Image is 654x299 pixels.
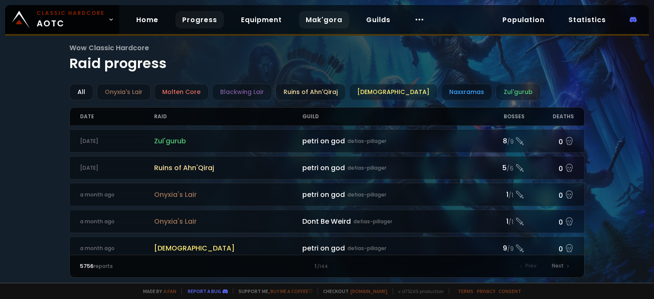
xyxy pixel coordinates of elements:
span: Checkout [318,288,387,294]
a: Population [496,11,551,28]
span: Support me, [233,288,313,294]
div: Blackwing Lair [212,84,272,100]
a: Progress [175,11,224,28]
div: 1 [475,189,525,200]
a: Consent [499,288,521,294]
a: [DATE]Ruins of Ahn'Qirajpetri on goddefias-pillager5/60 [69,156,585,179]
span: Wow Classic Hardcore [69,43,585,53]
div: a month ago [80,191,154,199]
div: 9 [475,243,525,253]
a: Equipment [234,11,289,28]
small: / 1 [508,218,513,227]
div: 1 [475,216,525,227]
a: Mak'gora [299,11,349,28]
div: Prev [515,260,542,272]
span: Zul'gurub [154,136,302,146]
div: 5 [475,162,525,173]
div: Next [547,260,574,272]
div: Raid [154,108,302,125]
div: petri on god [302,189,475,200]
div: 0 [525,242,574,254]
div: [DATE] [80,164,154,172]
div: All [69,84,93,100]
div: a month ago [80,245,154,252]
small: / 9 [507,245,513,253]
div: 0 [525,215,574,228]
div: Ruins of Ahn'Qiraj [275,84,346,100]
a: Guilds [359,11,397,28]
a: Classic HardcoreAOTC [5,5,119,34]
span: Made by [138,288,176,294]
span: Onyxia's Lair [154,189,302,200]
a: a month agoOnyxia's Lairpetri on goddefias-pillager1/10 [69,183,585,206]
div: Onyxia's Lair [97,84,151,100]
small: / 9 [507,138,513,146]
div: 1 [204,262,450,270]
small: defias-pillager [347,191,386,199]
div: petri on god [302,136,475,146]
div: petri on god [302,162,475,173]
small: / 144 [317,263,328,270]
div: [DATE] [80,137,154,145]
div: a month ago [80,218,154,225]
div: Zul'gurub [496,84,541,100]
small: / 1 [508,191,513,200]
div: 0 [525,188,574,201]
span: Onyxia's Lair [154,216,302,227]
a: a month ago[DEMOGRAPHIC_DATA]petri on goddefias-pillager9/90 [69,236,585,260]
span: AOTC [37,9,105,30]
a: Statistics [562,11,613,28]
div: Guild [302,108,475,125]
div: petri on god [302,243,475,253]
small: defias-pillager [347,164,386,172]
div: 0 [525,162,574,174]
div: reports [80,262,204,270]
h1: Raid progress [69,43,585,74]
div: 8 [475,136,525,146]
a: [DATE]Zul'gurubpetri on goddefias-pillager8/90 [69,129,585,153]
a: [DOMAIN_NAME] [350,288,387,294]
span: Ruins of Ahn'Qiraj [154,162,302,173]
div: Deaths [525,108,574,125]
small: defias-pillager [347,137,386,145]
small: defias-pillager [347,245,386,252]
a: a month agoOnyxia's LairDont Be Weirddefias-pillager1/10 [69,210,585,233]
a: Home [129,11,165,28]
a: Buy me a coffee [270,288,313,294]
span: v. d752d5 - production [393,288,444,294]
a: Privacy [477,288,495,294]
small: / 6 [507,165,513,173]
a: Report a bug [188,288,221,294]
div: [DEMOGRAPHIC_DATA] [349,84,438,100]
div: 0 [525,135,574,147]
small: defias-pillager [353,218,392,225]
div: Date [80,108,154,125]
small: Classic Hardcore [37,9,105,17]
div: Dont Be Weird [302,216,475,227]
span: [DEMOGRAPHIC_DATA] [154,243,302,253]
div: Bosses [475,108,525,125]
div: Molten Core [154,84,209,100]
div: Naxxramas [441,84,492,100]
span: 5756 [80,262,94,270]
a: a fan [163,288,176,294]
a: Terms [458,288,473,294]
